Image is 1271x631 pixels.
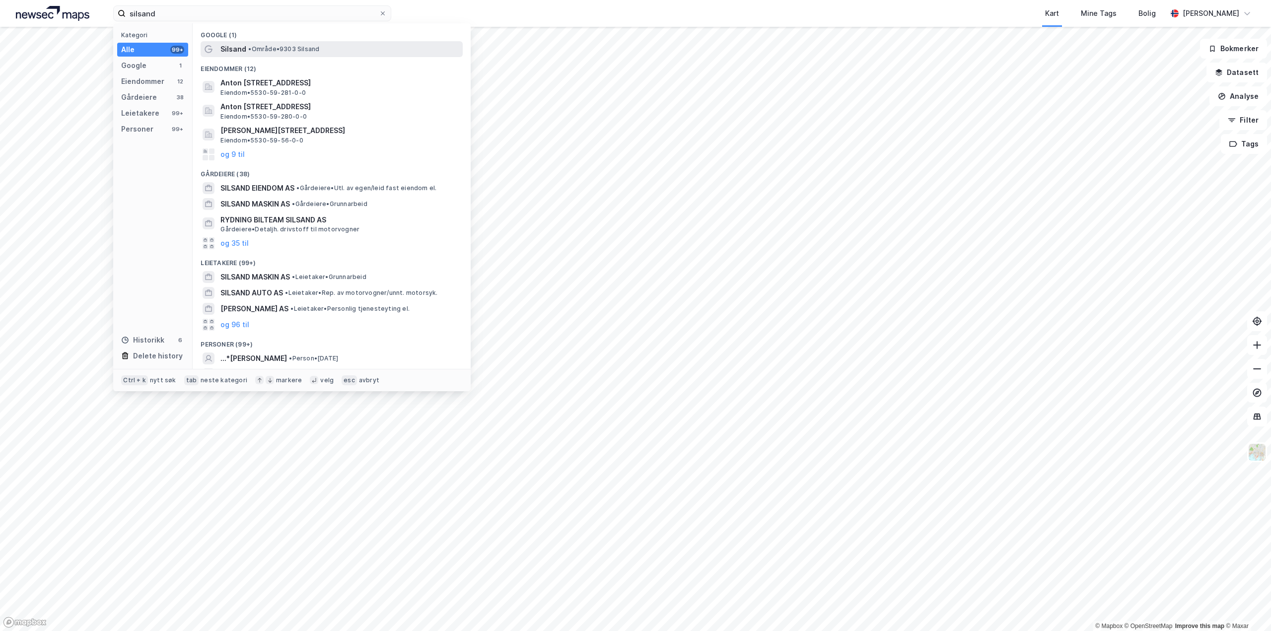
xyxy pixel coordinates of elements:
div: Historikk [121,334,164,346]
button: Tags [1221,134,1267,154]
div: 99+ [170,109,184,117]
div: Bolig [1138,7,1156,19]
div: Eiendommer [121,75,164,87]
button: og 35 til [220,237,249,249]
div: 99+ [170,125,184,133]
span: Leietaker • Rep. av motorvogner/unnt. motorsyk. [285,289,437,297]
div: 99+ [170,46,184,54]
div: Delete history [133,350,183,362]
span: Anton [STREET_ADDRESS] [220,77,459,89]
button: Analyse [1209,86,1267,106]
span: SILSAND MASKIN AS [220,271,290,283]
div: tab [184,375,199,385]
span: Område • 9303 Silsand [248,45,319,53]
div: Alle [121,44,135,56]
a: Improve this map [1175,623,1224,630]
span: [PERSON_NAME][STREET_ADDRESS] [220,125,459,137]
span: • [285,289,288,296]
button: Bokmerker [1200,39,1267,59]
div: 6 [176,336,184,344]
a: OpenStreetMap [1125,623,1173,630]
div: markere [276,376,302,384]
div: Kategori [121,31,188,39]
input: Søk på adresse, matrikkel, gårdeiere, leietakere eller personer [126,6,379,21]
div: velg [320,376,334,384]
span: ...*[PERSON_NAME] [220,352,287,364]
button: og 9 til [220,148,245,160]
span: Person • [DATE] [289,354,338,362]
span: Gårdeiere • Grunnarbeid [292,200,367,208]
a: Mapbox [1095,623,1123,630]
span: • [292,200,295,208]
span: SILSAND EIENDOM AS [220,182,294,194]
span: Eiendom • 5530-59-56-0-0 [220,137,303,144]
span: SILSAND MASKIN AS [220,198,290,210]
a: Mapbox homepage [3,617,47,628]
div: avbryt [359,376,379,384]
div: esc [342,375,357,385]
div: 38 [176,93,184,101]
span: • [292,273,295,280]
img: logo.a4113a55bc3d86da70a041830d287a7e.svg [16,6,89,21]
span: Gårdeiere • Detaljh. drivstoff til motorvogner [220,225,359,233]
button: Filter [1219,110,1267,130]
span: • [248,45,251,53]
span: • [296,184,299,192]
div: Kontrollprogram for chat [1221,583,1271,631]
div: Personer [121,123,153,135]
div: Gårdeiere (38) [193,162,471,180]
div: Mine Tags [1081,7,1117,19]
span: • [290,305,293,312]
div: neste kategori [201,376,247,384]
div: Leietakere (99+) [193,251,471,269]
span: • [289,354,292,362]
iframe: Chat Widget [1221,583,1271,631]
div: nytt søk [150,376,176,384]
span: Eiendom • 5530-59-281-0-0 [220,89,306,97]
span: SILSAND AUTO AS [220,287,283,299]
span: Eiendom • 5530-59-280-0-0 [220,113,307,121]
div: Eiendommer (12) [193,57,471,75]
img: Z [1248,443,1267,462]
span: Leietaker • Personlig tjenesteyting el. [290,305,410,313]
div: Google (1) [193,23,471,41]
div: Kart [1045,7,1059,19]
div: Google [121,60,146,71]
div: Gårdeiere [121,91,157,103]
div: Ctrl + k [121,375,148,385]
span: Anton [STREET_ADDRESS] [220,101,459,113]
span: RYDNING BILTEAM SILSAND AS [220,214,459,226]
span: [PERSON_NAME] AS [220,303,288,315]
button: Datasett [1206,63,1267,82]
button: og 96 til [220,319,249,331]
span: Silsand [220,43,246,55]
span: Leietaker • Grunnarbeid [292,273,366,281]
div: 1 [176,62,184,70]
span: Gårdeiere • Utl. av egen/leid fast eiendom el. [296,184,436,192]
div: [PERSON_NAME] [1183,7,1239,19]
div: 12 [176,77,184,85]
div: Personer (99+) [193,333,471,351]
div: Leietakere [121,107,159,119]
